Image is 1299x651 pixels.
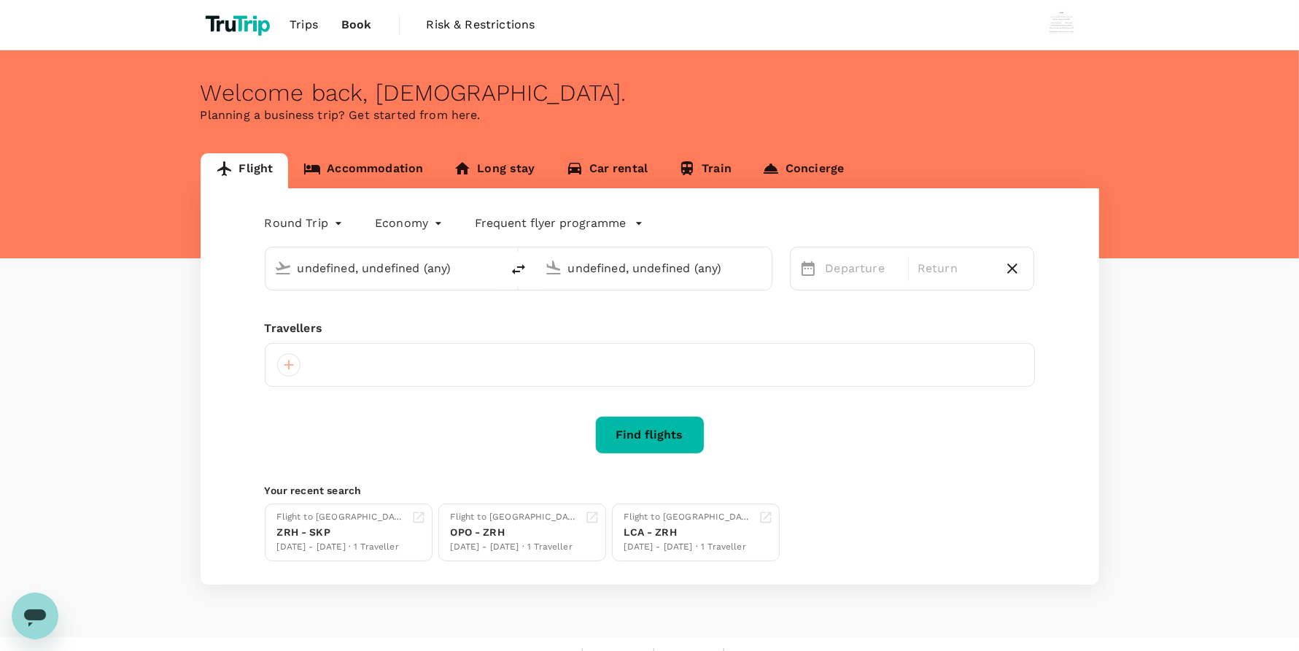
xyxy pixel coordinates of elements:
p: Your recent search [265,483,1035,498]
a: Flight [201,153,289,188]
div: ZRH - SKP [277,525,406,540]
span: Risk & Restrictions [427,16,535,34]
p: Planning a business trip? Get started from here. [201,107,1099,124]
div: Flight to [GEOGRAPHIC_DATA] [277,510,406,525]
div: LCA - ZRH [624,525,753,540]
div: [DATE] - [DATE] · 1 Traveller [624,540,753,555]
a: Long stay [438,153,550,188]
div: Welcome back , [DEMOGRAPHIC_DATA] . [201,80,1099,107]
a: Accommodation [288,153,438,188]
div: Travellers [265,320,1035,337]
div: [DATE] - [DATE] · 1 Traveller [277,540,406,555]
button: Open [761,266,764,269]
button: Frequent flyer programme [475,215,643,232]
div: Round Trip [265,212,346,235]
span: Book [341,16,372,34]
a: Car rental [551,153,664,188]
div: Flight to [GEOGRAPHIC_DATA] [624,510,753,525]
img: TruTrip logo [201,9,279,41]
button: delete [501,252,536,287]
div: [DATE] - [DATE] · 1 Traveller [451,540,579,555]
span: Trips [290,16,318,34]
input: Depart from [298,257,470,280]
div: Flight to [GEOGRAPHIC_DATA] [451,510,579,525]
div: OPO - ZRH [451,525,579,540]
p: Return [918,260,991,277]
button: Find flights [595,416,705,454]
iframe: Button to launch messaging window [12,593,58,639]
a: Train [663,153,747,188]
a: Concierge [747,153,859,188]
p: Departure [826,260,899,277]
p: Frequent flyer programme [475,215,626,232]
input: Going to [568,257,741,280]
div: Economy [375,212,446,235]
button: Open [491,266,494,269]
img: Wisnu Wiranata [1047,10,1076,39]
